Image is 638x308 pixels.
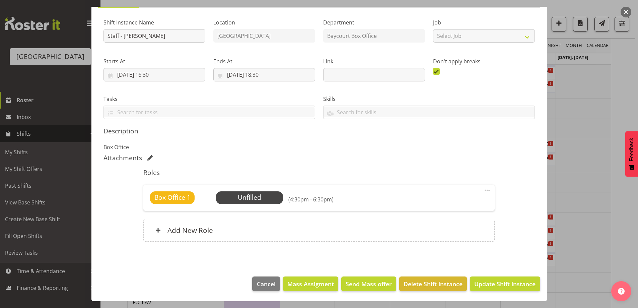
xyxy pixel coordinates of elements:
[143,169,495,177] h5: Roles
[103,68,205,81] input: Click to select...
[238,193,261,202] span: Unfilled
[323,57,425,65] label: Link
[103,57,205,65] label: Starts At
[213,57,315,65] label: Ends At
[323,18,425,26] label: Department
[404,280,463,288] span: Delete Shift Instance
[470,276,540,291] button: Update Shift Instance
[474,280,536,288] span: Update Shift Instance
[629,138,635,161] span: Feedback
[287,280,334,288] span: Mass Assigment
[103,95,315,103] label: Tasks
[323,95,535,103] label: Skills
[167,226,213,235] h6: Add New Role
[346,280,392,288] span: Send Mass offer
[618,288,625,295] img: help-xxl-2.png
[341,276,396,291] button: Send Mass offer
[213,18,315,26] label: Location
[625,131,638,177] button: Feedback - Show survey
[103,143,535,151] p: Box Office
[257,280,276,288] span: Cancel
[103,18,205,26] label: Shift Instance Name
[103,154,142,162] h5: Attachments
[213,68,315,81] input: Click to select...
[252,276,280,291] button: Cancel
[103,127,535,135] h5: Description
[324,107,535,117] input: Search for skills
[103,29,205,43] input: Shift Instance Name
[283,276,338,291] button: Mass Assigment
[433,18,535,26] label: Job
[399,276,467,291] button: Delete Shift Instance
[104,107,315,117] input: Search for tasks
[433,57,535,65] label: Don't apply breaks
[288,196,334,203] h6: (4:30pm - 6:30pm)
[154,193,191,202] span: Box Office 1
